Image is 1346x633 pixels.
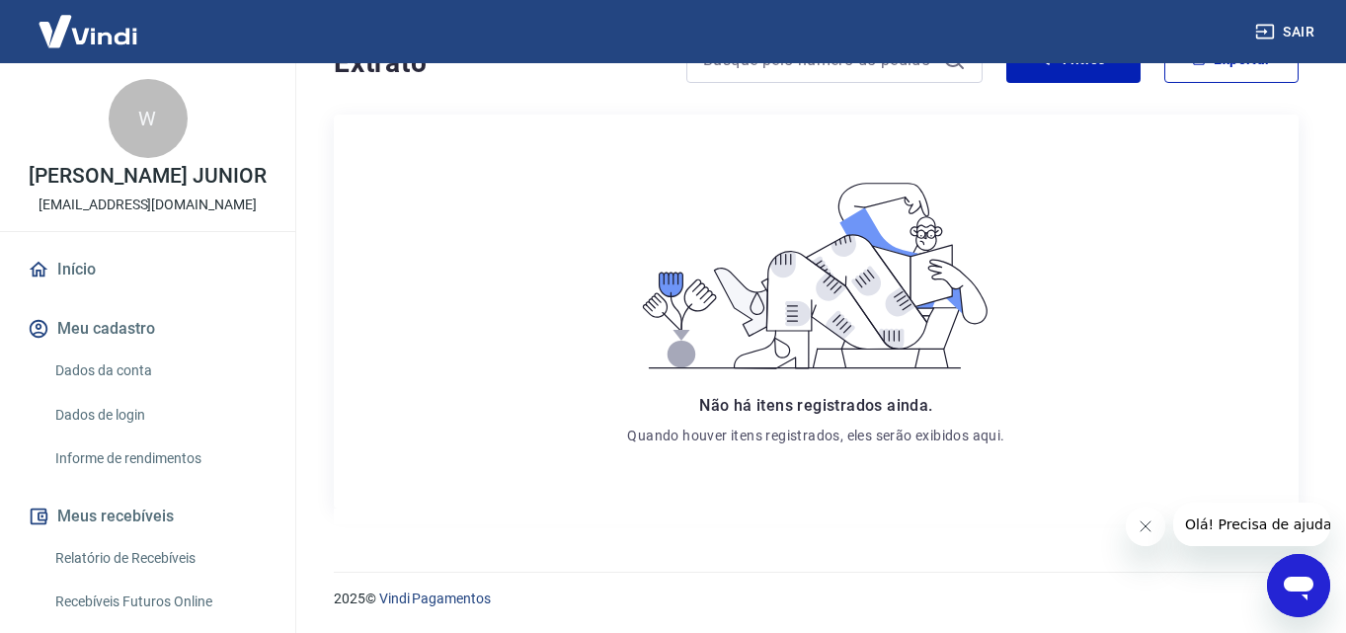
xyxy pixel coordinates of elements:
[39,195,257,215] p: [EMAIL_ADDRESS][DOMAIN_NAME]
[24,495,272,538] button: Meus recebíveis
[379,591,491,606] a: Vindi Pagamentos
[47,395,272,435] a: Dados de login
[109,79,188,158] div: W
[699,396,932,415] span: Não há itens registrados ainda.
[12,14,166,30] span: Olá! Precisa de ajuda?
[29,166,266,187] p: [PERSON_NAME] JUNIOR
[47,351,272,391] a: Dados da conta
[1126,507,1165,546] iframe: Fechar mensagem
[24,248,272,291] a: Início
[1173,503,1330,546] iframe: Mensagem da empresa
[47,438,272,479] a: Informe de rendimentos
[627,426,1004,445] p: Quando houver itens registrados, eles serão exibidos aqui.
[47,582,272,622] a: Recebíveis Futuros Online
[1267,554,1330,617] iframe: Botão para abrir a janela de mensagens
[47,538,272,579] a: Relatório de Recebíveis
[1251,14,1322,50] button: Sair
[334,589,1299,609] p: 2025 ©
[334,43,663,83] h4: Extrato
[24,307,272,351] button: Meu cadastro
[24,1,152,61] img: Vindi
